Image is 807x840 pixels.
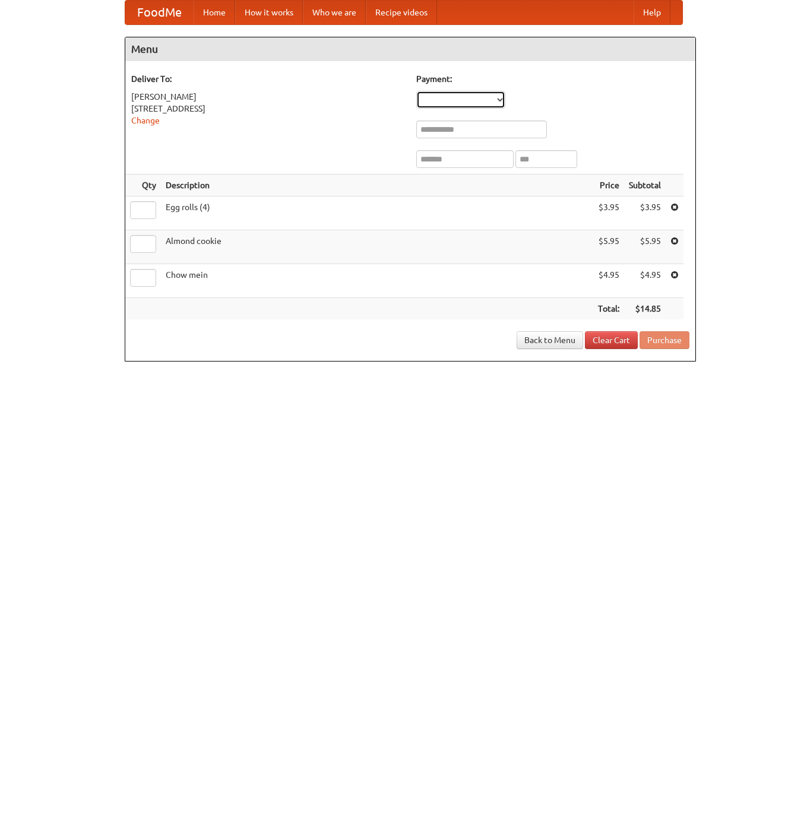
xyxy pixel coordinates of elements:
td: $5.95 [624,230,666,264]
th: Description [161,175,593,196]
th: $14.85 [624,298,666,320]
th: Subtotal [624,175,666,196]
div: [STREET_ADDRESS] [131,103,404,115]
td: $4.95 [624,264,666,298]
h5: Payment: [416,73,689,85]
td: $5.95 [593,230,624,264]
a: Who we are [303,1,366,24]
a: Change [131,116,160,125]
h5: Deliver To: [131,73,404,85]
th: Qty [125,175,161,196]
td: $3.95 [624,196,666,230]
a: FoodMe [125,1,194,24]
a: Recipe videos [366,1,437,24]
button: Purchase [640,331,689,349]
div: [PERSON_NAME] [131,91,404,103]
h4: Menu [125,37,695,61]
a: How it works [235,1,303,24]
a: Back to Menu [517,331,583,349]
td: Chow mein [161,264,593,298]
td: $4.95 [593,264,624,298]
td: Almond cookie [161,230,593,264]
td: Egg rolls (4) [161,196,593,230]
a: Help [634,1,670,24]
td: $3.95 [593,196,624,230]
th: Price [593,175,624,196]
a: Home [194,1,235,24]
a: Clear Cart [585,331,638,349]
th: Total: [593,298,624,320]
